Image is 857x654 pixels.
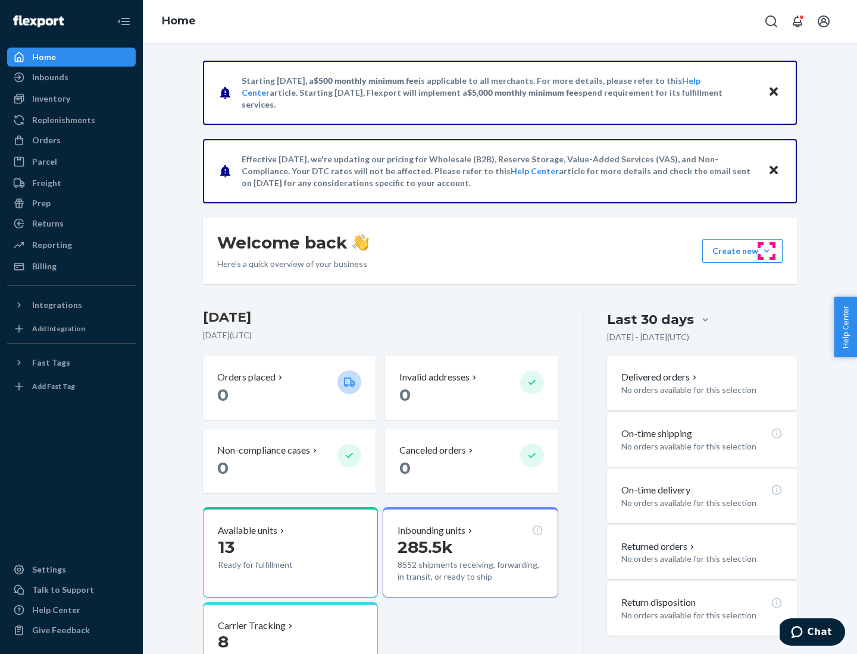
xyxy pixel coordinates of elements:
div: Give Feedback [32,624,90,636]
span: 285.5k [398,537,453,557]
a: Returns [7,214,136,233]
a: Replenishments [7,111,136,130]
button: Integrations [7,295,136,315]
a: Home [7,48,136,67]
a: Inventory [7,89,136,108]
iframe: Opens a widget where you can chat to one of our agents [780,618,845,648]
div: Replenishments [32,114,95,126]
a: Home [162,14,196,27]
p: Return disposition [621,596,696,609]
ol: breadcrumbs [152,4,205,39]
p: [DATE] - [DATE] ( UTC ) [607,331,689,343]
p: No orders available for this selection [621,497,783,509]
button: Available units13Ready for fulfillment [203,507,378,598]
span: 0 [217,458,229,478]
span: 13 [218,537,234,557]
p: On-time shipping [621,427,692,441]
button: Returned orders [621,540,697,554]
p: Inbounding units [398,524,465,537]
div: Reporting [32,239,72,251]
button: Give Feedback [7,621,136,640]
div: Parcel [32,156,57,168]
p: No orders available for this selection [621,609,783,621]
a: Reporting [7,235,136,254]
span: 0 [399,385,411,405]
p: Here’s a quick overview of your business [217,258,369,270]
div: Settings [32,564,66,576]
p: Orders placed [217,370,276,384]
a: Orders [7,131,136,150]
button: Non-compliance cases 0 [203,429,376,493]
button: Open notifications [786,10,809,33]
a: Help Center [7,600,136,620]
a: Freight [7,174,136,193]
span: $5,000 monthly minimum fee [467,87,578,98]
p: [DATE] ( UTC ) [203,329,558,341]
p: Non-compliance cases [217,444,310,457]
button: Create new [702,239,783,263]
p: Carrier Tracking [218,619,286,633]
p: Effective [DATE], we're updating our pricing for Wholesale (B2B), Reserve Storage, Value-Added Se... [242,153,756,189]
a: Help Center [511,166,559,176]
a: Inbounds [7,68,136,87]
span: 0 [399,458,411,478]
button: Close Navigation [112,10,136,33]
p: Starting [DATE], a is applicable to all merchants. For more details, please refer to this article... [242,75,756,111]
button: Orders placed 0 [203,356,376,420]
p: Invalid addresses [399,370,470,384]
button: Fast Tags [7,353,136,372]
a: Settings [7,560,136,579]
p: 8552 shipments receiving, forwarding, in transit, or ready to ship [398,559,543,583]
a: Prep [7,194,136,213]
div: Integrations [32,299,82,311]
span: 0 [217,385,229,405]
div: Prep [32,197,51,209]
div: Returns [32,218,64,229]
button: Help Center [834,297,857,357]
div: Inventory [32,93,70,105]
p: No orders available for this selection [621,553,783,565]
div: Home [32,51,56,63]
div: Orders [32,134,61,146]
p: Canceled orders [399,444,466,457]
div: Help Center [32,604,80,616]
div: Add Fast Tag [32,381,75,391]
a: Parcel [7,152,136,171]
p: No orders available for this selection [621,384,783,396]
div: Talk to Support [32,584,94,596]
button: Open account menu [812,10,836,33]
img: hand-wave emoji [352,234,369,251]
button: Close [766,84,781,101]
h1: Welcome back [217,232,369,253]
span: 8 [218,631,229,652]
h3: [DATE] [203,308,558,327]
button: Delivered orders [621,370,699,384]
button: Open Search Box [759,10,783,33]
p: Available units [218,524,277,537]
div: Last 30 days [607,310,694,329]
div: Inbounds [32,71,68,83]
div: Fast Tags [32,357,70,369]
a: Add Integration [7,319,136,338]
button: Inbounding units285.5k8552 shipments receiving, forwarding, in transit, or ready to ship [383,507,558,598]
button: Invalid addresses 0 [385,356,558,420]
a: Billing [7,257,136,276]
img: Flexport logo [13,15,64,27]
p: No orders available for this selection [621,441,783,452]
div: Add Integration [32,323,85,334]
a: Add Fast Tag [7,377,136,396]
button: Canceled orders 0 [385,429,558,493]
button: Close [766,162,781,180]
p: On-time delivery [621,483,690,497]
button: Talk to Support [7,580,136,599]
p: Ready for fulfillment [218,559,328,571]
div: Billing [32,260,57,272]
div: Freight [32,177,61,189]
span: $500 monthly minimum fee [314,76,418,86]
